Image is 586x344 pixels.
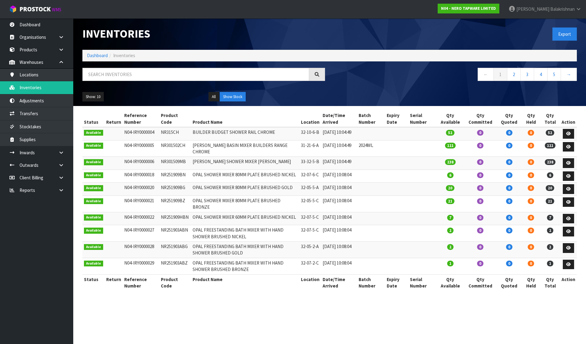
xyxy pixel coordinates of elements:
[191,127,300,140] td: BUILDER BUDGET SHOWER RAIL CHROME
[191,140,300,157] td: [PERSON_NAME] BASIN MIXER BUILDERS RANGE CHROME
[552,27,577,41] button: Export
[84,244,103,250] span: Available
[84,185,103,191] span: Available
[321,127,357,140] td: [DATE] 10:04:49
[299,170,321,183] td: 32-07-6-C
[321,183,357,196] td: [DATE] 10:08:04
[82,92,104,102] button: Show: 10
[436,274,464,291] th: Qty Available
[299,274,321,291] th: Location
[506,228,512,233] span: 0
[191,111,300,127] th: Product Name
[506,185,512,191] span: 0
[547,68,561,81] a: 5
[408,111,436,127] th: Serial Number
[84,159,103,165] span: Available
[84,214,103,221] span: Available
[159,274,191,291] th: Product Code
[545,159,555,165] span: 238
[408,274,436,291] th: Serial Number
[159,170,191,183] td: NR251909BN
[506,159,512,165] span: 0
[123,258,160,274] td: N04-IRY0000029
[560,274,577,291] th: Action
[441,6,496,11] strong: N04 - NERO TAPWARE LIMITED
[123,212,160,225] td: N04-IRY0000022
[159,157,191,170] td: NR301509MB
[321,242,357,258] td: [DATE] 10:08:04
[191,157,300,170] td: [PERSON_NAME] SHOWER MIXER [PERSON_NAME]
[82,68,309,81] input: Search inventories
[477,228,483,233] span: 0
[506,215,512,221] span: 0
[357,111,385,127] th: Batch Number
[123,170,160,183] td: N04-IRY0000018
[321,196,357,212] td: [DATE] 10:08:04
[447,172,454,178] span: 6
[191,225,300,242] td: OPAL FREESTANDING BATH MIXER WITH HAND SHOWER BRUSHED NICKEL
[477,172,483,178] span: 0
[299,258,321,274] td: 32-07-2-C
[113,53,135,58] span: Inventories
[82,27,325,40] h1: Inventories
[540,111,560,127] th: Qty Total
[123,183,160,196] td: N04-IRY0000020
[464,111,497,127] th: Qty Committed
[9,5,17,13] img: cube-alt.png
[506,244,512,250] span: 0
[506,172,512,178] span: 0
[159,258,191,274] td: NR251903ABZ
[522,111,540,127] th: Qty Held
[547,215,553,221] span: 7
[546,198,554,204] span: 21
[545,143,555,148] span: 121
[385,111,408,127] th: Expiry Date
[477,185,483,191] span: 0
[561,68,577,81] a: →
[497,111,522,127] th: Qty Quoted
[436,111,464,127] th: Qty Available
[446,185,454,191] span: 20
[84,143,103,149] span: Available
[299,157,321,170] td: 33-32-5-B
[528,198,534,204] span: 0
[321,111,357,127] th: Date/Time Arrived
[477,159,483,165] span: 0
[105,274,123,291] th: Return
[84,198,103,204] span: Available
[123,242,160,258] td: N04-IRY0000028
[477,198,483,204] span: 0
[159,196,191,212] td: NR251909BZ
[299,196,321,212] td: 32-05-5-C
[447,261,454,266] span: 1
[159,225,191,242] td: NR251903ABN
[477,130,483,136] span: 0
[506,143,512,148] span: 0
[477,244,483,250] span: 0
[299,140,321,157] td: 31-21-6-A
[528,228,534,233] span: 0
[123,196,160,212] td: N04-IRY0000021
[547,228,553,233] span: 2
[321,212,357,225] td: [DATE] 10:08:04
[191,170,300,183] td: OPAL SHOWER MIXER 80MM PLATE BRUSHED NICKEL
[123,274,160,291] th: Reference Number
[208,92,219,102] button: All
[478,68,494,81] a: ←
[540,274,560,291] th: Qty Total
[507,68,521,81] a: 2
[516,6,549,12] span: [PERSON_NAME]
[445,159,456,165] span: 238
[84,228,103,234] span: Available
[528,159,534,165] span: 0
[87,53,108,58] a: Dashboard
[534,68,548,81] a: 4
[123,127,160,140] td: N04-IRY0000004
[191,196,300,212] td: OPAL SHOWER MIXER 80MM PLATE BRUSHED BRONZE
[299,111,321,127] th: Location
[220,92,246,102] button: Show Stock
[546,130,554,136] span: 52
[159,140,191,157] td: NR301502CH
[506,130,512,136] span: 0
[547,172,553,178] span: 6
